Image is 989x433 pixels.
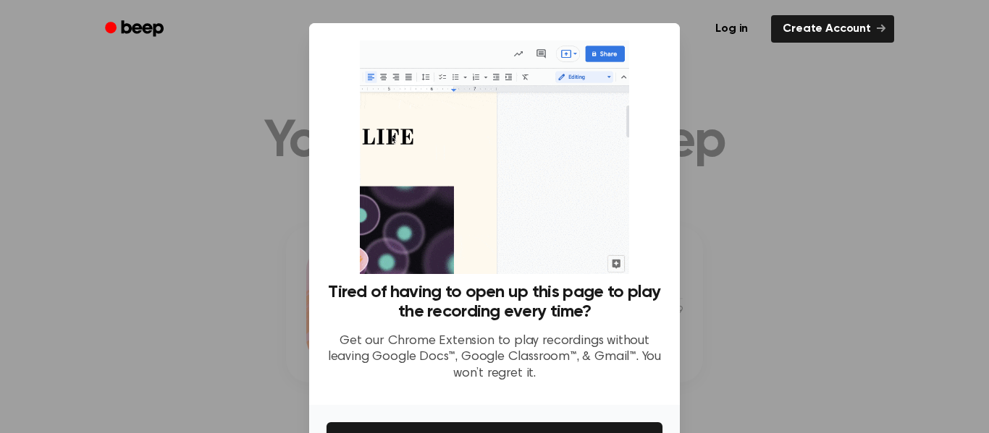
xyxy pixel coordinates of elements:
[327,283,662,322] h3: Tired of having to open up this page to play the recording every time?
[771,15,894,43] a: Create Account
[95,15,177,43] a: Beep
[327,333,662,382] p: Get our Chrome Extension to play recordings without leaving Google Docs™, Google Classroom™, & Gm...
[360,40,628,274] img: Beep extension in action
[701,12,762,46] a: Log in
